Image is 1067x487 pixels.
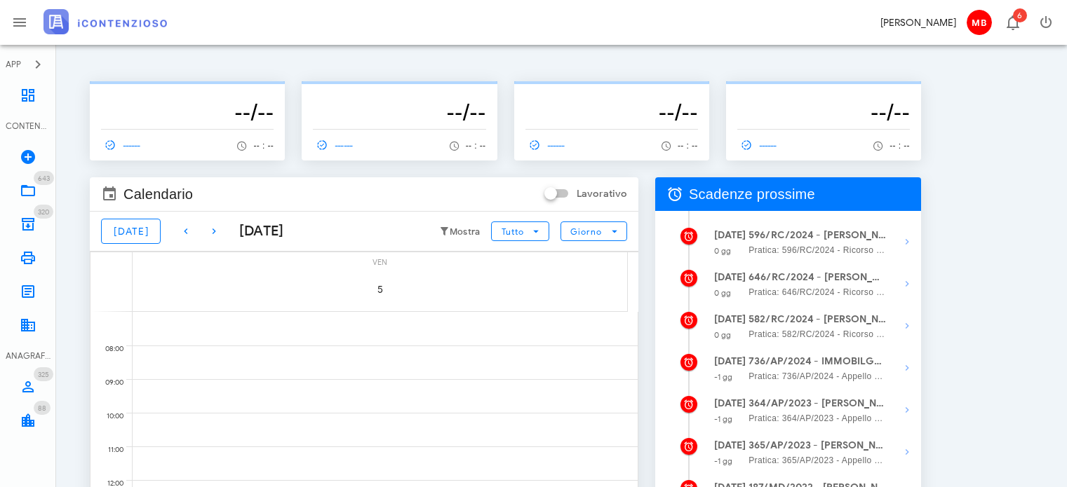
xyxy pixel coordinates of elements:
small: -1 gg [714,414,733,424]
a: ------ [101,135,147,155]
span: Giorno [570,226,603,237]
span: Pratica: 596/RC/2024 - Ricorso contro Agenzia delle entrate-Riscossione (Udienza) [749,243,887,257]
div: ven [133,252,627,270]
span: Distintivo [1013,8,1027,22]
span: Pratica: 582/RC/2024 - Ricorso contro Agenzia delle entrate-Riscossione (Udienza) [749,327,887,341]
p: -------------- [101,87,274,98]
a: ------ [313,135,359,155]
button: [DATE] [101,219,161,244]
span: ------ [525,139,566,151]
a: ------ [737,135,784,155]
small: 0 gg [714,288,731,298]
small: Mostra [450,226,481,238]
span: Pratica: 364/AP/2023 - Appello contro SOGET Spa (Udienza) [749,411,887,425]
button: Mostra dettagli [893,396,921,424]
strong: 736/AP/2024 - IMMOBILGREEN INVEST SRL - Depositare Documenti per Udienza [749,354,887,369]
h3: --/-- [313,98,485,126]
strong: 365/AP/2023 - [PERSON_NAME]si in Udienza [749,438,887,453]
span: 88 [38,404,46,413]
small: -1 gg [714,456,733,466]
strong: 646/RC/2024 - [PERSON_NAME]si in Udienza [749,270,887,285]
span: Distintivo [34,367,53,381]
span: -- : -- [253,141,274,151]
div: ANAGRAFICA [6,350,51,362]
strong: [DATE] [714,229,746,241]
button: Mostra dettagli [893,270,921,298]
strong: 364/AP/2023 - [PERSON_NAME]si in Udienza [749,396,887,411]
button: Mostra dettagli [893,438,921,466]
h3: --/-- [101,98,274,126]
button: 5 [361,270,400,309]
span: 325 [38,370,49,379]
span: -- : -- [466,141,486,151]
div: 09:00 [90,375,126,390]
span: 643 [38,174,50,183]
strong: [DATE] [714,271,746,283]
span: -- : -- [678,141,698,151]
button: Mostra dettagli [893,312,921,340]
button: Distintivo [995,6,1029,39]
div: 10:00 [90,409,126,424]
p: -------------- [313,87,485,98]
strong: [DATE] [714,397,746,409]
strong: 582/RC/2024 - [PERSON_NAME]si in [GEOGRAPHIC_DATA] [749,312,887,327]
span: Distintivo [34,171,54,185]
div: [PERSON_NAME] [880,15,956,30]
div: [DATE] [228,221,284,242]
span: Distintivo [34,205,53,219]
span: ------ [313,139,354,151]
img: logo-text-2x.png [43,9,167,34]
small: -1 gg [714,372,733,382]
label: Lavorativo [577,187,627,201]
span: MB [967,10,992,35]
span: 5 [361,284,400,296]
span: Tutto [501,226,524,237]
span: -- : -- [890,141,910,151]
span: [DATE] [113,226,149,238]
strong: [DATE] [714,355,746,367]
strong: 596/RC/2024 - [PERSON_NAME] - Presentarsi in [GEOGRAPHIC_DATA] [749,228,887,243]
span: Pratica: 365/AP/2023 - Appello contro SOGET Spa (Udienza) [749,453,887,467]
small: 0 gg [714,246,731,256]
span: 320 [38,207,49,217]
span: Pratica: 736/AP/2024 - Appello contro Agenzia delle entrate-Riscossione (Udienza) [749,369,887,383]
span: Distintivo [34,401,51,415]
button: Mostra dettagli [893,228,921,256]
button: Mostra dettagli [893,354,921,382]
div: 08:00 [90,341,126,357]
small: 0 gg [714,330,731,340]
span: Pratica: 646/RC/2024 - Ricorso contro Agenzia delle entrate-Riscossione (Udienza) [749,285,887,299]
span: ------ [737,139,778,151]
h3: --/-- [737,98,910,126]
button: Tutto [491,221,549,241]
span: Calendario [123,183,193,205]
span: Scadenze prossime [689,183,815,205]
a: ------ [525,135,572,155]
div: CONTENZIOSO [6,120,51,132]
span: ------ [101,139,142,151]
p: -------------- [737,87,910,98]
button: MB [962,6,995,39]
strong: [DATE] [714,439,746,451]
strong: [DATE] [714,313,746,325]
button: Giorno [561,221,627,241]
h3: --/-- [525,98,698,126]
p: -------------- [525,87,698,98]
div: 11:00 [90,442,126,458]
